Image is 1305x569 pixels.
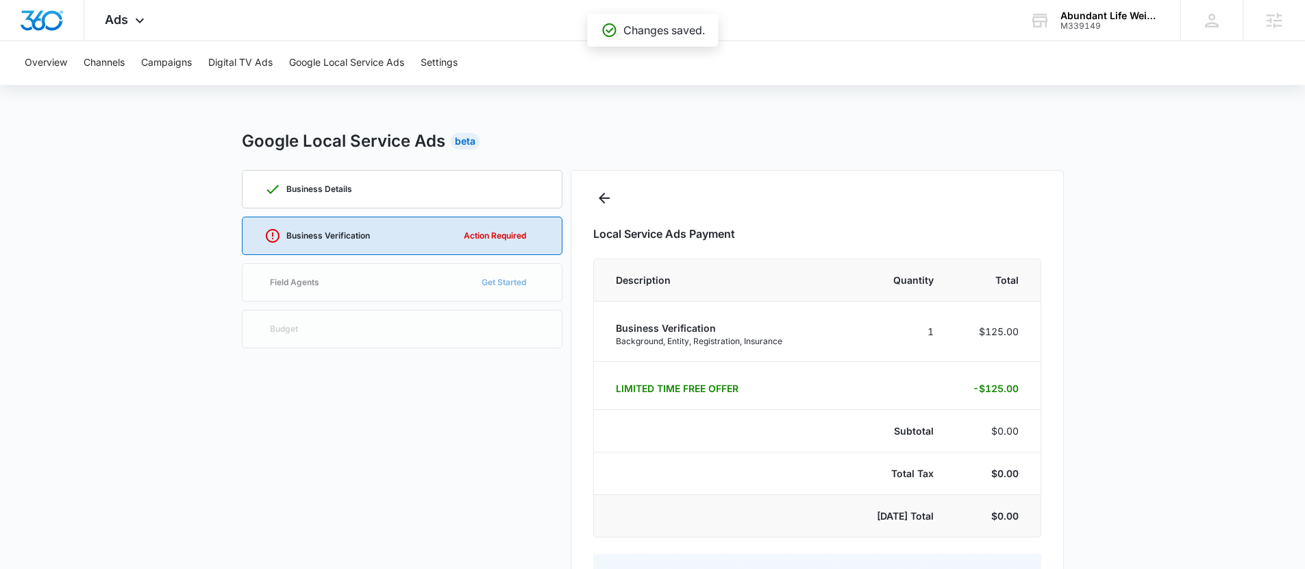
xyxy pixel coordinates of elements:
div: account id [1060,21,1160,31]
td: $0.00 [950,410,1041,452]
button: Google Local Service Ads [289,41,404,85]
img: tab_keywords_by_traffic_grey.svg [136,80,147,90]
p: [DATE] Total [830,509,934,523]
p: Background, Entity, Registration, Insurance [616,335,797,348]
button: Settings [421,41,458,85]
button: Overview [25,41,67,85]
p: Subtotal [830,424,934,438]
img: logo_orange.svg [22,22,33,33]
button: Channels [84,41,125,85]
p: Business Verification [616,321,797,335]
img: tab_domain_overview_orange.svg [37,80,48,90]
button: Campaigns [141,41,192,85]
button: Action Required [450,219,540,252]
h3: Local Service Ads Payment [593,226,1041,242]
span: Total [967,273,1019,287]
img: website_grey.svg [22,36,33,47]
td: $125.00 [950,302,1041,362]
p: Total Tax [830,466,934,481]
h2: Google Local Service Ads [242,129,445,154]
a: Business VerificationAction Required [242,217,562,255]
td: 1 [813,302,950,362]
div: account name [1060,10,1160,21]
span: Ads [105,12,128,27]
span: Description [616,273,797,287]
div: v 4.0.25 [38,22,67,33]
div: Domain: [DOMAIN_NAME] [36,36,151,47]
button: Go Back [593,187,615,209]
p: $0.00 [967,509,1019,523]
p: Limited Time Free Offer [616,381,797,396]
p: Changes saved. [623,22,704,38]
p: $0.00 [967,466,1019,481]
p: -$125.00 [967,381,1019,396]
p: Business Verification [286,232,370,240]
div: Keywords by Traffic [151,81,231,90]
p: Business Details [286,185,352,193]
button: Digital TV Ads [208,41,273,85]
div: Domain Overview [52,81,123,90]
a: Business Details [242,170,562,208]
span: Quantity [830,273,934,287]
div: Beta [451,133,480,149]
